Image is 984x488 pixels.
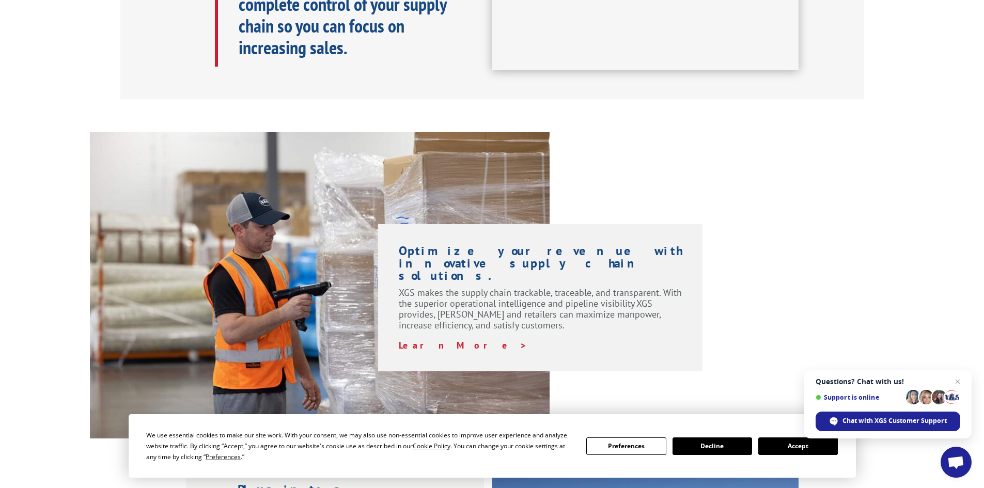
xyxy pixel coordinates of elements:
[399,245,682,287] h1: Optimize your revenue with innovative supply chain solutions.
[586,437,666,455] button: Preferences
[129,414,856,478] div: Cookie Consent Prompt
[951,375,964,388] span: Close chat
[413,442,450,450] span: Cookie Policy
[842,416,947,426] span: Chat with XGS Customer Support
[758,437,838,455] button: Accept
[941,447,972,478] div: Open chat
[146,430,574,462] div: We use essential cookies to make our site work. With your consent, we may also use non-essential ...
[399,287,682,340] p: XGS makes the supply chain trackable, traceable, and transparent. With the superior operational i...
[816,393,902,401] span: Support is online
[399,339,527,351] a: Learn More >
[206,452,241,461] span: Preferences
[816,377,960,386] span: Questions? Chat with us!
[673,437,752,455] button: Decline
[816,412,960,431] div: Chat with XGS Customer Support
[90,132,550,438] img: XGS-Photos232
